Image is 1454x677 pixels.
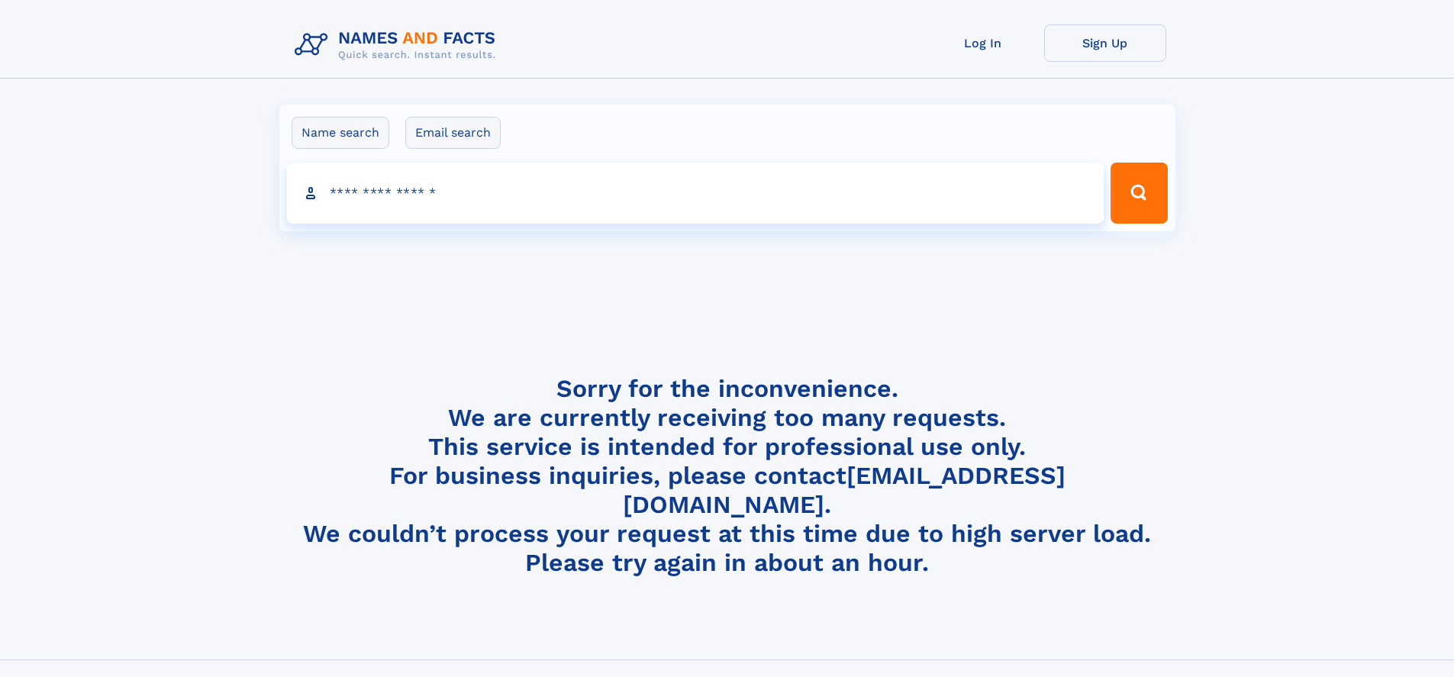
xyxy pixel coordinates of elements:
[292,117,389,149] label: Name search
[623,461,1066,519] a: [EMAIL_ADDRESS][DOMAIN_NAME]
[289,24,508,66] img: Logo Names and Facts
[922,24,1044,62] a: Log In
[405,117,501,149] label: Email search
[289,374,1166,578] h4: Sorry for the inconvenience. We are currently receiving too many requests. This service is intend...
[287,163,1104,224] input: search input
[1111,163,1167,224] button: Search Button
[1044,24,1166,62] a: Sign Up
